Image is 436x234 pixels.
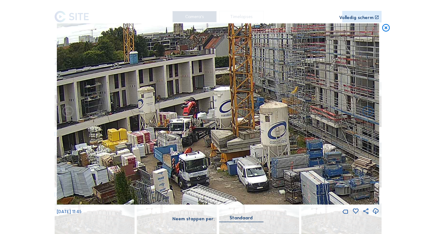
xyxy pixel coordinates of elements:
[57,209,82,214] span: [DATE] 11:45
[230,215,253,221] div: Standaard
[172,217,215,221] div: Neem stappen per:
[219,215,263,222] div: Standaard
[57,23,379,205] img: Image
[61,105,75,119] i: Forward
[361,105,375,119] i: Back
[339,15,374,20] div: Volledig scherm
